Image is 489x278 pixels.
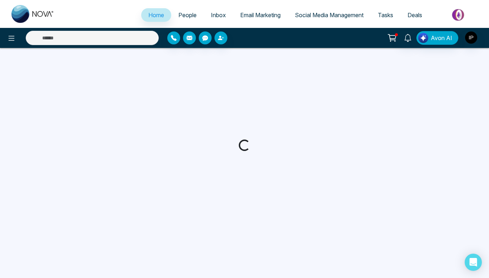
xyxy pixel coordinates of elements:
img: Nova CRM Logo [11,5,54,23]
img: Market-place.gif [433,7,485,23]
img: User Avatar [465,31,477,44]
span: People [178,11,197,19]
span: Avon AI [431,34,452,42]
span: Tasks [378,11,393,19]
a: Deals [400,8,429,22]
div: Open Intercom Messenger [465,254,482,271]
img: Lead Flow [418,33,428,43]
a: Social Media Management [288,8,371,22]
span: Email Marketing [240,11,281,19]
span: Social Media Management [295,11,364,19]
span: Home [148,11,164,19]
span: Inbox [211,11,226,19]
a: Inbox [204,8,233,22]
span: Deals [407,11,422,19]
button: Avon AI [416,31,458,45]
a: People [171,8,204,22]
a: Tasks [371,8,400,22]
a: Home [141,8,171,22]
a: Email Marketing [233,8,288,22]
